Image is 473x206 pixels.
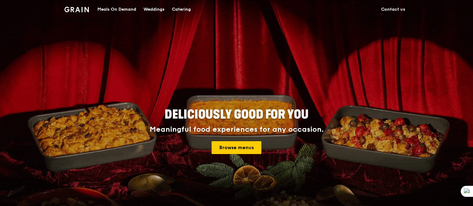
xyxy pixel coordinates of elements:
a: Browse menus [212,141,261,154]
span: Deliciously good for you [165,107,308,122]
a: Contact us [377,0,409,19]
img: Grain [64,7,89,12]
a: Catering [168,0,195,19]
div: Meals On Demand [97,0,136,19]
div: Catering [172,0,191,19]
a: Weddings [140,0,168,19]
div: Meaningful food experiences for any occasion. [127,125,347,134]
div: Weddings [144,0,165,19]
